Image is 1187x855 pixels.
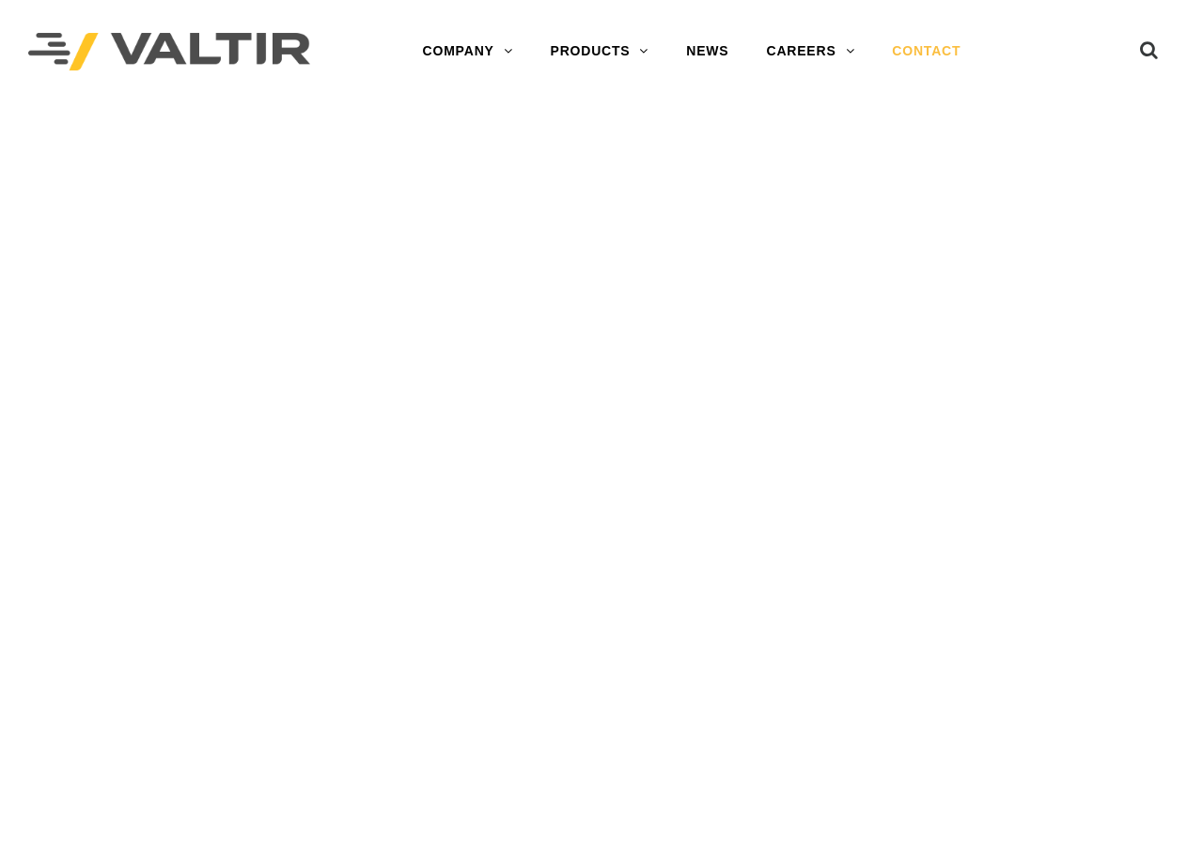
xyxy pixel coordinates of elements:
a: PRODUCTS [532,33,668,70]
a: CONTACT [873,33,979,70]
a: NEWS [667,33,747,70]
a: CAREERS [747,33,873,70]
a: COMPANY [404,33,532,70]
img: Valtir [28,33,310,71]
